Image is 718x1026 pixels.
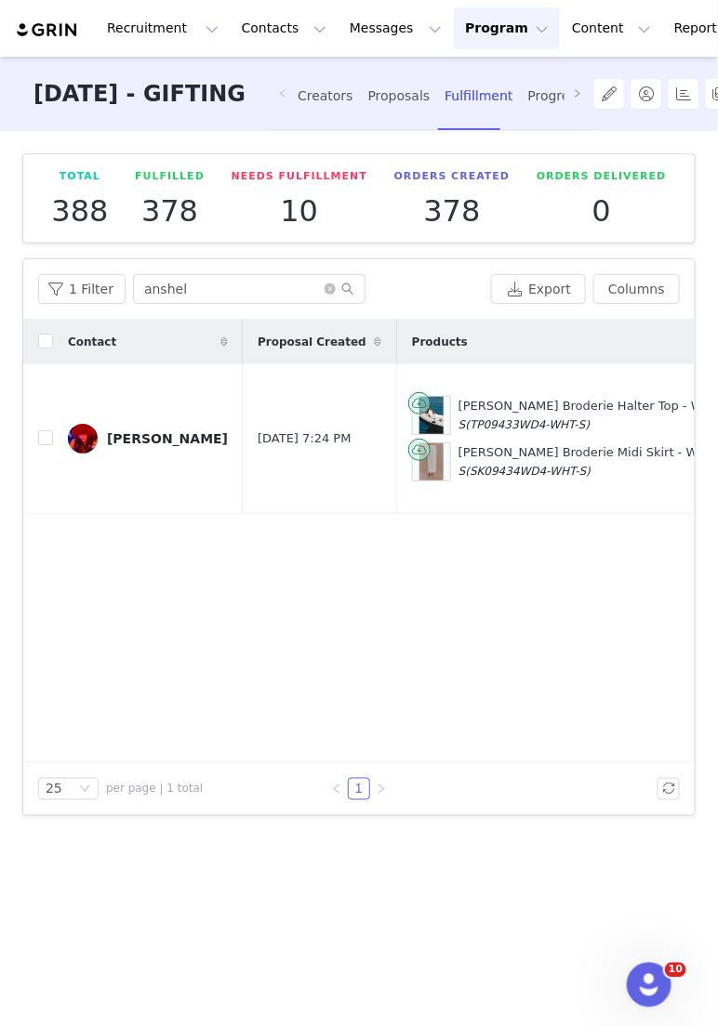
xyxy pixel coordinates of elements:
[573,88,582,98] i: icon: right
[258,334,366,350] span: Proposal Created
[537,169,667,185] p: Orders Delivered
[298,72,353,121] div: Creators
[51,194,108,228] p: 388
[15,21,80,39] img: grin logo
[348,778,370,800] li: 1
[106,781,203,797] span: per page | 1 total
[232,169,367,185] p: Needs Fulfillment
[370,778,392,800] li: Next Page
[665,963,686,978] span: 10
[445,72,512,121] div: Fulfillment
[68,424,98,454] img: 66fc97e8-5650-453c-961c-bc438c5cca58.jpg
[38,274,126,304] button: 1 Filter
[46,779,62,799] div: 25
[133,274,366,304] input: Search...
[593,274,680,304] button: Columns
[135,194,205,228] p: 378
[326,778,348,800] li: Previous Page
[339,7,453,49] button: Messages
[96,7,230,49] button: Recruitment
[231,7,338,49] button: Contacts
[454,7,560,49] button: Program
[394,194,511,228] p: 378
[491,274,586,304] button: Export
[466,418,591,431] span: (TP09433WD4-WHT-S)
[107,431,228,446] div: [PERSON_NAME]
[331,783,342,795] i: icon: left
[368,72,431,121] div: Proposals
[278,88,287,98] i: icon: left
[528,72,584,121] div: Progress
[325,283,336,295] i: icon: close-circle
[627,963,671,1007] iframe: Intercom live chat
[459,418,466,431] span: S
[33,57,246,132] h3: [DATE] - GIFTING
[135,169,205,185] p: Fulfilled
[258,429,351,448] span: [DATE] 7:24 PM
[561,7,662,49] button: Content
[341,283,354,296] i: icon: search
[419,397,445,434] img: 250425_MESHKI_S08_1422_FAVOURITE.jpg
[68,424,228,454] a: [PERSON_NAME]
[376,783,387,795] i: icon: right
[394,169,511,185] p: Orders Created
[79,783,90,796] i: icon: down
[232,194,367,228] p: 10
[412,334,468,350] span: Products
[537,194,667,228] p: 0
[349,779,369,799] a: 1
[459,465,466,478] span: S
[51,169,108,185] p: Total
[419,443,445,480] img: 250416_MESHKI_Viva2_33_1507.jpg
[68,334,116,350] span: Contact
[466,465,592,478] span: (SK09434WD4-WHT-S)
